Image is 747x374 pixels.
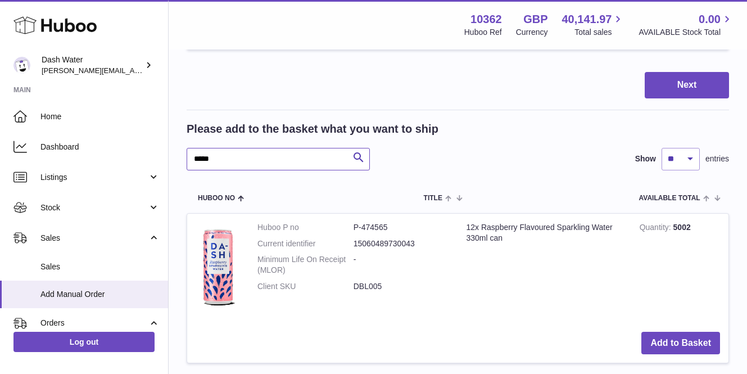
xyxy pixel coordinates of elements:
div: Currency [516,27,548,38]
button: Add to Basket [641,332,720,355]
span: Add Manual Order [40,289,160,300]
dd: - [354,254,450,276]
span: AVAILABLE Stock Total [639,27,734,38]
span: Orders [40,318,148,328]
span: Title [424,195,442,202]
h2: Please add to the basket what you want to ship [187,121,438,137]
span: 40,141.97 [562,12,612,27]
span: Sales [40,233,148,244]
span: Huboo no [198,195,235,202]
dt: Huboo P no [257,222,354,233]
span: AVAILABLE Total [639,195,700,202]
strong: Quantity [640,223,673,235]
label: Show [635,154,656,164]
span: Listings [40,172,148,183]
a: 40,141.97 Total sales [562,12,624,38]
div: Huboo Ref [464,27,502,38]
span: entries [705,154,729,164]
span: Home [40,111,160,122]
span: Sales [40,262,160,272]
td: 12x Raspberry Flavoured Sparkling Water 330ml can [458,214,631,323]
span: Dashboard [40,142,160,152]
div: Dash Water [42,55,143,76]
dd: DBL005 [354,281,450,292]
span: Stock [40,202,148,213]
dd: 15060489730043 [354,238,450,249]
strong: 10362 [470,12,502,27]
td: 5002 [631,214,728,323]
button: Next [645,72,729,98]
a: 0.00 AVAILABLE Stock Total [639,12,734,38]
dt: Current identifier [257,238,354,249]
span: [PERSON_NAME][EMAIL_ADDRESS][DOMAIN_NAME] [42,66,225,75]
dt: Minimum Life On Receipt (MLOR) [257,254,354,276]
a: Log out [13,332,155,352]
img: james@dash-water.com [13,57,30,74]
dd: P-474565 [354,222,450,233]
strong: GBP [523,12,547,27]
span: 0.00 [699,12,721,27]
img: 12x Raspberry Flavoured Sparkling Water 330ml can [196,222,241,312]
span: Total sales [574,27,624,38]
dt: Client SKU [257,281,354,292]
